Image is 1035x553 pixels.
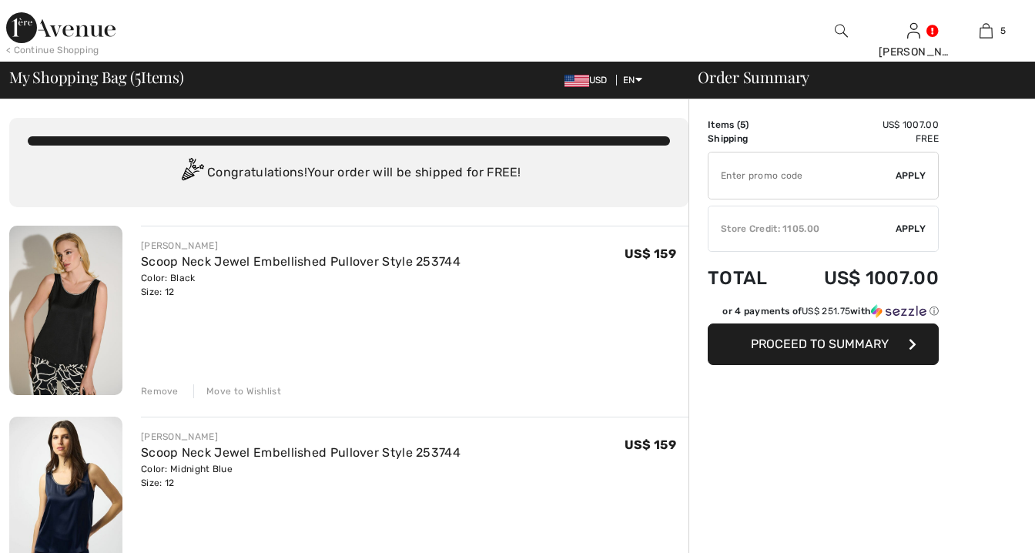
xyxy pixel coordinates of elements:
[871,304,926,318] img: Sezzle
[9,226,122,395] img: Scoop Neck Jewel Embellished Pullover Style 253744
[980,22,993,40] img: My Bag
[751,337,889,351] span: Proceed to Summary
[623,75,642,85] span: EN
[907,23,920,38] a: Sign In
[879,44,950,60] div: [PERSON_NAME]
[564,75,614,85] span: USD
[141,271,461,299] div: Color: Black Size: 12
[786,252,939,304] td: US$ 1007.00
[708,304,939,323] div: or 4 payments ofUS$ 251.75withSezzle Click to learn more about Sezzle
[722,304,939,318] div: or 4 payments of with
[6,12,116,43] img: 1ère Avenue
[951,22,1022,40] a: 5
[708,152,896,199] input: Promo code
[835,22,848,40] img: search the website
[141,384,179,398] div: Remove
[708,252,786,304] td: Total
[625,437,676,452] span: US$ 159
[1000,24,1006,38] span: 5
[802,306,850,317] span: US$ 251.75
[708,118,786,132] td: Items ( )
[708,323,939,365] button: Proceed to Summary
[9,69,184,85] span: My Shopping Bag ( Items)
[176,158,207,189] img: Congratulation2.svg
[896,169,926,183] span: Apply
[679,69,1026,85] div: Order Summary
[141,254,461,269] a: Scoop Neck Jewel Embellished Pullover Style 253744
[740,119,745,130] span: 5
[28,158,670,189] div: Congratulations! Your order will be shipped for FREE!
[141,462,461,490] div: Color: Midnight Blue Size: 12
[141,239,461,253] div: [PERSON_NAME]
[193,384,281,398] div: Move to Wishlist
[786,118,939,132] td: US$ 1007.00
[6,43,99,57] div: < Continue Shopping
[896,222,926,236] span: Apply
[141,445,461,460] a: Scoop Neck Jewel Embellished Pullover Style 253744
[907,22,920,40] img: My Info
[708,222,896,236] div: Store Credit: 1105.00
[564,75,589,87] img: US Dollar
[786,132,939,146] td: Free
[135,65,141,85] span: 5
[708,132,786,146] td: Shipping
[141,430,461,444] div: [PERSON_NAME]
[625,246,676,261] span: US$ 159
